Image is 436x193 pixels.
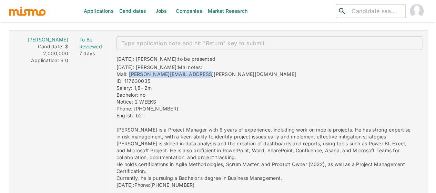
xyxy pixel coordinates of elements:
[15,43,68,57] div: Candidate: $ 2,000,000
[8,6,46,16] img: logo
[79,50,105,57] div: 7 days
[15,57,68,64] div: Application: $ 0
[134,182,195,188] span: Phone:[PHONE_NUMBER]
[349,6,403,16] input: Candidate search
[178,56,215,62] span: to be presented
[28,37,68,42] a: [PERSON_NAME]
[79,36,105,50] a: To Be Reviewed
[116,64,414,181] div: [DATE]: [PERSON_NAME]:
[116,64,412,181] span: Mai notes: Mail: [PERSON_NAME][EMAIL_ADDRESS][PERSON_NAME][DOMAIN_NAME] ID: 117630035 Salary: 1,8...
[410,4,424,18] img: Maia Reyes
[116,56,215,64] div: [DATE]: [PERSON_NAME]:
[116,182,195,190] div: [DATE]:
